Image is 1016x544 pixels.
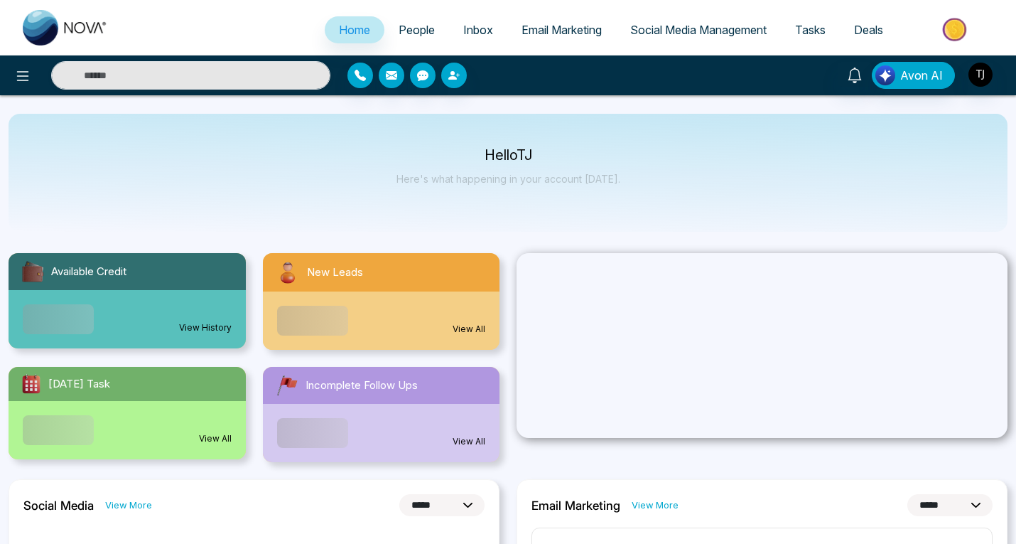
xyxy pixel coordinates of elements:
[325,16,384,43] a: Home
[531,498,620,513] h2: Email Marketing
[384,16,449,43] a: People
[51,264,126,280] span: Available Credit
[900,67,943,84] span: Avon AI
[630,23,767,37] span: Social Media Management
[396,173,620,185] p: Here's what happening in your account [DATE].
[339,23,370,37] span: Home
[872,62,955,89] button: Avon AI
[23,10,108,46] img: Nova CRM Logo
[199,432,232,445] a: View All
[274,259,301,286] img: newLeads.svg
[23,498,94,513] h2: Social Media
[254,367,509,462] a: Incomplete Follow UpsView All
[306,378,418,394] span: Incomplete Follow Ups
[20,373,43,395] img: todayTask.svg
[307,265,363,281] span: New Leads
[48,376,110,393] span: [DATE] Task
[904,14,1007,46] img: Market-place.gif
[453,435,485,448] a: View All
[396,149,620,161] p: Hello TJ
[105,498,152,512] a: View More
[854,23,883,37] span: Deals
[20,259,45,284] img: availableCredit.svg
[616,16,781,43] a: Social Media Management
[521,23,602,37] span: Email Marketing
[453,323,485,336] a: View All
[507,16,616,43] a: Email Marketing
[463,23,493,37] span: Inbox
[254,253,509,350] a: New LeadsView All
[781,16,840,43] a: Tasks
[795,23,826,37] span: Tasks
[875,65,895,85] img: Lead Flow
[274,373,300,398] img: followUps.svg
[632,498,679,512] a: View More
[399,23,435,37] span: People
[179,321,232,334] a: View History
[840,16,897,43] a: Deals
[449,16,507,43] a: Inbox
[968,63,993,87] img: User Avatar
